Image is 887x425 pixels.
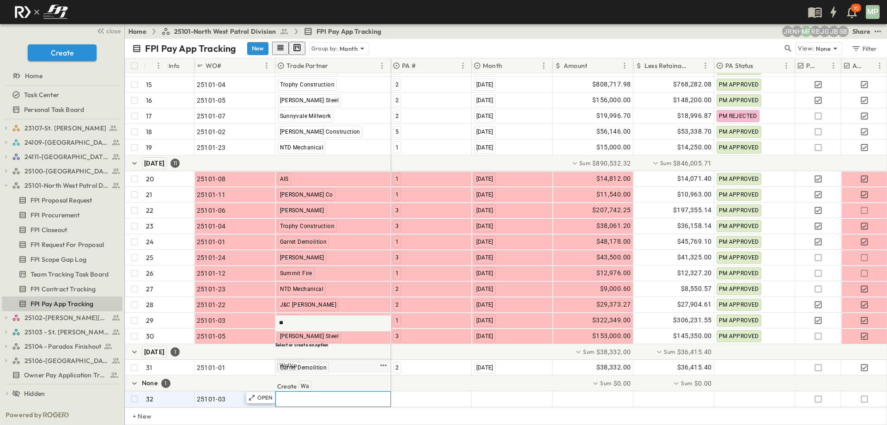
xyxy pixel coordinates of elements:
span: 1 [395,176,399,182]
p: Sum [583,347,594,357]
span: 2 [395,302,399,308]
a: 25102-Christ The Redeemer Anglican Church [12,311,121,324]
span: PM APPROVED [719,207,759,214]
span: $153,000.00 [592,331,631,341]
span: PM APPROVED [719,286,759,292]
button: Menu [457,60,468,71]
button: MP [865,4,881,20]
span: 2 [395,113,399,119]
span: PM APPROVED [719,317,759,324]
span: 25101-01 [197,363,226,372]
span: Personal Task Board [24,105,84,114]
a: FPI Request For Proposal [2,238,121,251]
span: PM APPROVED [719,129,759,135]
a: FPI Pay App Tracking [304,27,381,36]
p: PA Status [725,61,753,70]
span: 3 [395,254,399,261]
p: 16 [146,96,152,105]
span: $38,061.20 [596,221,631,231]
span: $8,550.57 [681,283,712,294]
span: FPI Proposal Request [30,196,92,205]
span: [DATE] [476,129,493,135]
span: PM APPROVED [719,223,759,229]
span: Trophy Construction [280,223,335,229]
span: $36,415.40 [677,362,712,373]
button: Menu [781,60,792,71]
span: FPI Pay App Tracking [30,299,93,308]
div: Regina Barnett (rbarnett@fpibuilders.com) [810,26,821,37]
span: $10,963.00 [677,189,712,200]
button: Sort [589,61,599,71]
span: $48,178.00 [596,236,631,247]
span: 3 [395,207,399,214]
span: 25101-05 [197,96,226,105]
span: FPI Scope Gap Log [30,255,86,264]
span: PM APPROVED [719,144,759,151]
div: 25100-Vanguard Prep Schooltest [2,164,122,179]
div: FPI Closeouttest [2,222,122,237]
div: Share [852,27,870,36]
p: Trade Partner [286,61,328,70]
div: FPI Scope Gap Logtest [2,252,122,267]
p: Create [277,381,297,392]
span: 5 [395,129,399,135]
span: 25101-03 [197,394,226,404]
div: FPI Pay App Trackingtest [2,296,122,311]
span: 25101-08 [197,174,226,184]
span: [DATE] [476,81,493,88]
div: Monica Pruteanu (mpruteanu@fpibuilders.com) [801,26,812,37]
span: PM APPROVED [719,333,759,339]
span: PM APPROVED [719,254,759,261]
p: Sum [664,347,675,357]
span: Wallco [279,362,297,369]
a: Home [2,69,121,82]
span: PM REJECTED [719,113,757,119]
span: 25101-02 [197,127,226,136]
button: Create [28,44,97,61]
a: 25104 - Paradox Finishout [12,340,121,353]
div: Wallco [277,360,378,371]
span: $14,071.40 [677,173,712,184]
span: $197,355.14 [673,205,711,216]
p: 10 [853,5,859,12]
span: J&C [PERSON_NAME] [280,302,337,308]
p: PE Expecting [806,61,819,70]
p: 18 [146,127,152,136]
p: 24 [146,237,153,246]
p: OPEN [257,394,273,401]
button: test [872,26,883,37]
div: Jayden Ramirez (jramirez@fpibuilders.com) [782,26,793,37]
span: Trophy Construction [280,81,335,88]
div: Josh Gille (jgille@fpibuilders.com) [819,26,830,37]
p: Less Retainage Amount [644,61,688,70]
a: 25101-North West Patrol Division [12,179,121,192]
span: $156,000.00 [592,95,631,105]
span: [DATE] [476,254,493,261]
button: Sort [820,61,831,71]
span: FPI Closeout [30,225,67,234]
span: 25104 - Paradox Finishout [24,342,101,351]
span: PM APPROVED [719,239,759,245]
button: Sort [504,61,514,71]
div: MP [866,5,880,19]
p: 28 [146,300,153,309]
div: Nila Hutcheson (nhutcheson@fpibuilders.com) [791,26,802,37]
span: [DATE] [144,160,164,167]
button: Sort [690,61,700,71]
span: $36,415.40 [677,347,712,357]
p: 31 [146,363,152,372]
span: [DATE] [144,348,164,356]
span: [DATE] [476,286,493,292]
p: 25 [146,253,153,262]
span: 25101-07 [197,111,226,121]
a: FPI Procurement [2,209,121,222]
div: Personal Task Boardtest [2,102,122,117]
a: FPI Contract Tracking [2,283,121,296]
span: 25101-06 [197,206,226,215]
span: $38,332.00 [596,347,631,357]
span: FPI Contract Tracking [30,284,96,294]
p: 32 [146,394,153,404]
p: PA # [402,61,416,70]
span: $145,350.00 [673,331,711,341]
button: Sort [330,61,340,71]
